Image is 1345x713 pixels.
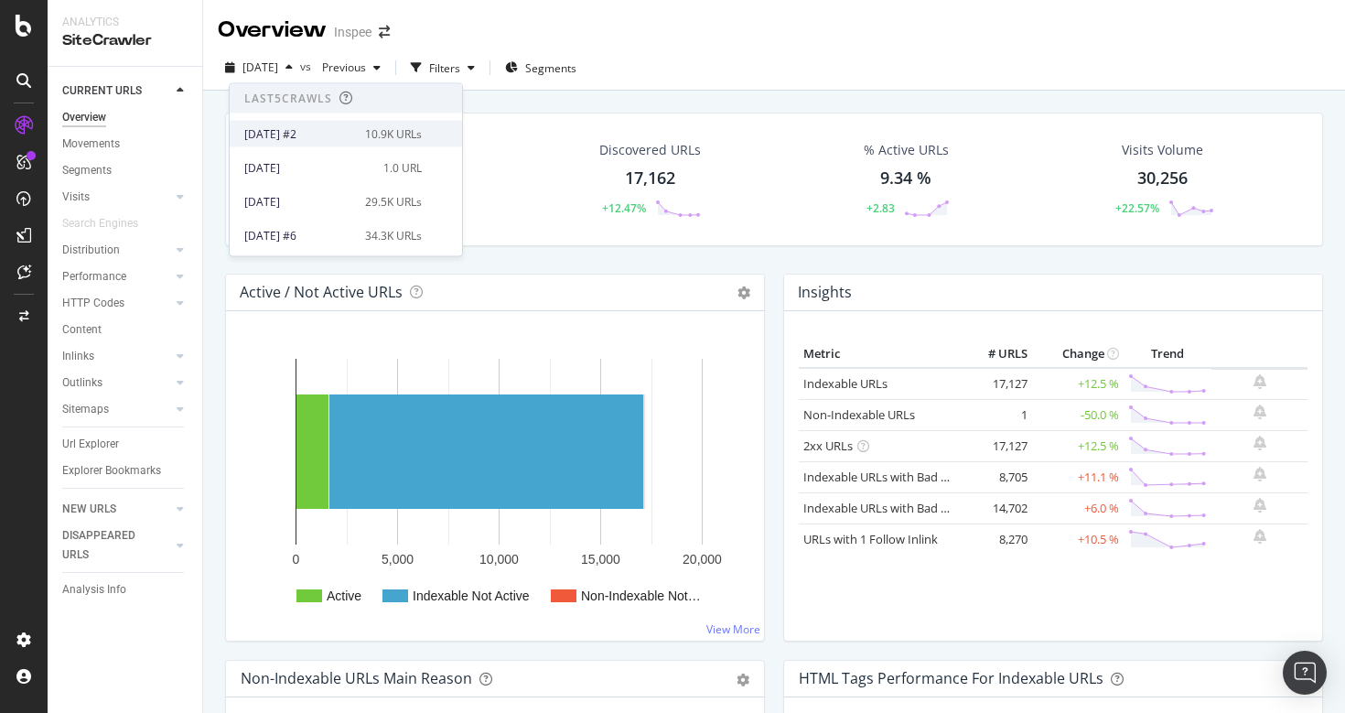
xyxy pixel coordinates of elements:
button: Filters [403,53,482,82]
a: Non-Indexable URLs [803,406,915,423]
a: View More [706,621,760,637]
div: Explorer Bookmarks [62,461,161,481]
div: bell-plus [1254,498,1266,513]
th: # URLS [959,340,1032,368]
i: Options [737,286,750,299]
div: [DATE] #6 [244,227,354,243]
div: HTTP Codes [62,294,124,313]
div: +22.57% [1115,200,1159,216]
div: Filters [429,60,460,76]
div: SiteCrawler [62,30,188,51]
div: CURRENT URLS [62,81,142,101]
div: 10.9K URLs [365,125,422,142]
td: 17,127 [959,368,1032,400]
div: bell-plus [1254,405,1266,419]
div: Url Explorer [62,435,119,454]
a: CURRENT URLS [62,81,171,101]
svg: A chart. [241,340,749,626]
text: 10,000 [479,552,519,567]
th: Change [1032,340,1124,368]
button: [DATE] [218,53,300,82]
text: 5,000 [382,552,414,567]
td: 1 [959,399,1032,430]
td: +12.5 % [1032,430,1124,461]
th: Trend [1124,340,1211,368]
a: Sitemaps [62,400,171,419]
div: % Active URLs [864,141,949,159]
a: Visits [62,188,171,207]
div: Distribution [62,241,120,260]
div: Sitemaps [62,400,109,419]
a: DISAPPEARED URLS [62,526,171,565]
a: Overview [62,108,189,127]
div: bell-plus [1254,374,1266,389]
td: -50.0 % [1032,399,1124,430]
a: Indexable URLs [803,375,888,392]
div: 17,162 [625,167,675,190]
div: [DATE] #2 [244,125,354,142]
span: vs [300,59,315,74]
div: Discovered URLs [599,141,701,159]
a: HTTP Codes [62,294,171,313]
div: Inlinks [62,347,94,366]
div: Last 5 Crawls [244,91,332,106]
button: Segments [498,53,584,82]
div: Analysis Info [62,580,126,600]
td: 8,705 [959,461,1032,492]
div: Segments [62,161,112,180]
span: Segments [525,60,576,76]
h4: Active / Not Active URLs [240,280,403,305]
button: Previous [315,53,388,82]
a: Inlinks [62,347,171,366]
div: Non-Indexable URLs Main Reason [241,669,472,687]
div: Overview [62,108,106,127]
span: Previous [315,59,366,75]
div: Performance [62,267,126,286]
div: Overview [218,15,327,46]
td: 17,127 [959,430,1032,461]
div: +12.47% [602,200,646,216]
text: Indexable Not Active [413,589,530,603]
div: Visits Volume [1122,141,1203,159]
a: Outlinks [62,373,171,393]
a: Indexable URLs with Bad Description [803,500,1003,516]
div: 1.0 URL [383,159,422,176]
div: Visits [62,188,90,207]
div: NEW URLS [62,500,116,519]
div: Outlinks [62,373,102,393]
div: [DATE] [244,159,372,176]
span: 2025 Sep. 20th [242,59,278,75]
div: Content [62,320,102,340]
a: Content [62,320,189,340]
div: gear [737,674,749,686]
text: Active [327,589,361,603]
td: 14,702 [959,492,1032,524]
div: Search Engines [62,214,138,233]
td: +11.1 % [1032,461,1124,492]
div: Inspee [334,23,371,41]
th: Metric [799,340,959,368]
text: 15,000 [581,552,620,567]
div: DISAPPEARED URLS [62,526,155,565]
div: 34.3K URLs [365,227,422,243]
a: Url Explorer [62,435,189,454]
div: bell-plus [1254,436,1266,450]
a: NEW URLS [62,500,171,519]
td: +6.0 % [1032,492,1124,524]
div: [DATE] [244,193,354,210]
a: Distribution [62,241,171,260]
text: 20,000 [683,552,722,567]
a: 2xx URLs [803,438,853,454]
div: arrow-right-arrow-left [379,26,390,38]
a: URLs with 1 Follow Inlink [803,531,938,547]
div: Analytics [62,15,188,30]
a: Segments [62,161,189,180]
div: 30,256 [1137,167,1188,190]
div: HTML Tags Performance for Indexable URLs [799,669,1103,687]
a: Performance [62,267,171,286]
div: 29.5K URLs [365,193,422,210]
div: bell-plus [1254,529,1266,544]
div: bell-plus [1254,467,1266,481]
a: Movements [62,135,189,154]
